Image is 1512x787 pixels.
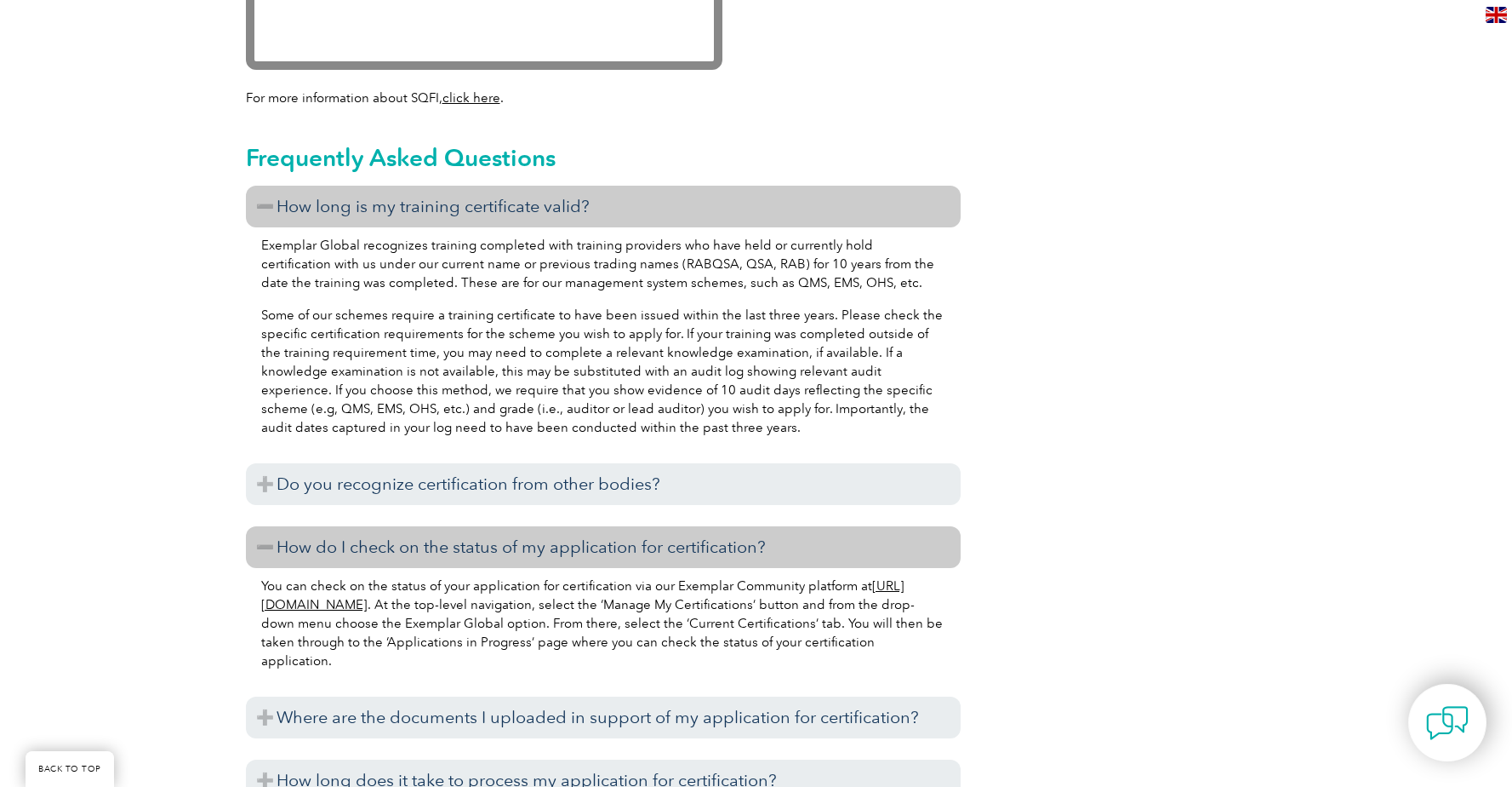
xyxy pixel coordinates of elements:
p: You can check on the status of your application for certification via our Exemplar Community plat... [261,577,945,670]
a: BACK TO TOP [26,751,114,787]
a: click here [442,90,500,106]
p: Exemplar Global recognizes training completed with training providers who have held or currently ... [261,236,945,292]
h3: Do you recognize certification from other bodies? [246,463,961,505]
p: Some of our schemes require a training certificate to have been issued within the last three year... [261,306,945,437]
h2: Frequently Asked Questions [246,144,961,171]
h3: How long is my training certificate valid? [246,186,961,227]
h3: Where are the documents I uploaded in support of my application for certification? [246,697,961,738]
img: contact-chat.png [1426,702,1469,744]
img: en [1486,7,1507,23]
p: For more information about SQFI, . [246,89,961,107]
h3: How do I check on the status of my application for certification? [246,526,961,568]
